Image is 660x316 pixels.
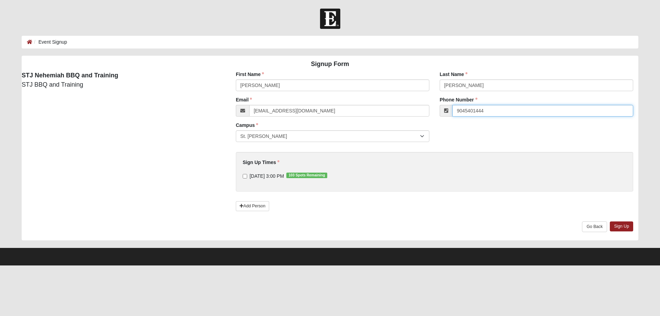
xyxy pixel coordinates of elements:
[236,122,258,129] label: Campus
[22,72,118,79] strong: STJ Nehemiah BBQ and Training
[16,71,225,89] div: STJ BBQ and Training
[243,174,247,178] input: [DATE] 3:00 PM103 Spots Remaining
[286,173,327,178] span: 103 Spots Remaining
[236,96,252,103] label: Email
[320,9,340,29] img: Church of Eleven22 Logo
[236,71,264,78] label: First Name
[236,201,269,211] a: Add Person
[610,221,633,231] a: Sign Up
[32,39,67,46] li: Event Signup
[250,173,284,179] span: [DATE] 3:00 PM
[440,71,467,78] label: Last Name
[22,61,638,68] h4: Signup Form
[243,159,279,166] label: Sign Up Times
[440,96,477,103] label: Phone Number
[582,221,607,232] a: Go Back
